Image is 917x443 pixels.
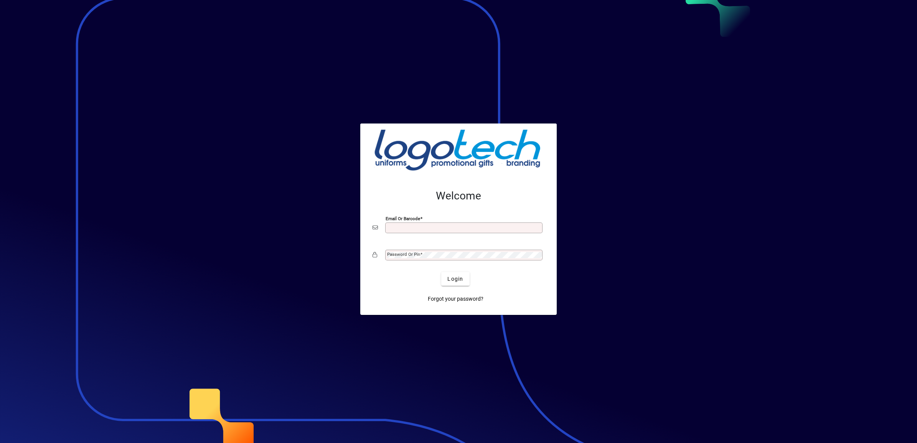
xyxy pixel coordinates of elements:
mat-label: Email or Barcode [386,216,420,221]
span: Login [447,275,463,283]
button: Login [441,272,469,286]
mat-label: Password or Pin [387,252,420,257]
span: Forgot your password? [428,295,483,303]
h2: Welcome [373,189,544,203]
a: Forgot your password? [425,292,487,306]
